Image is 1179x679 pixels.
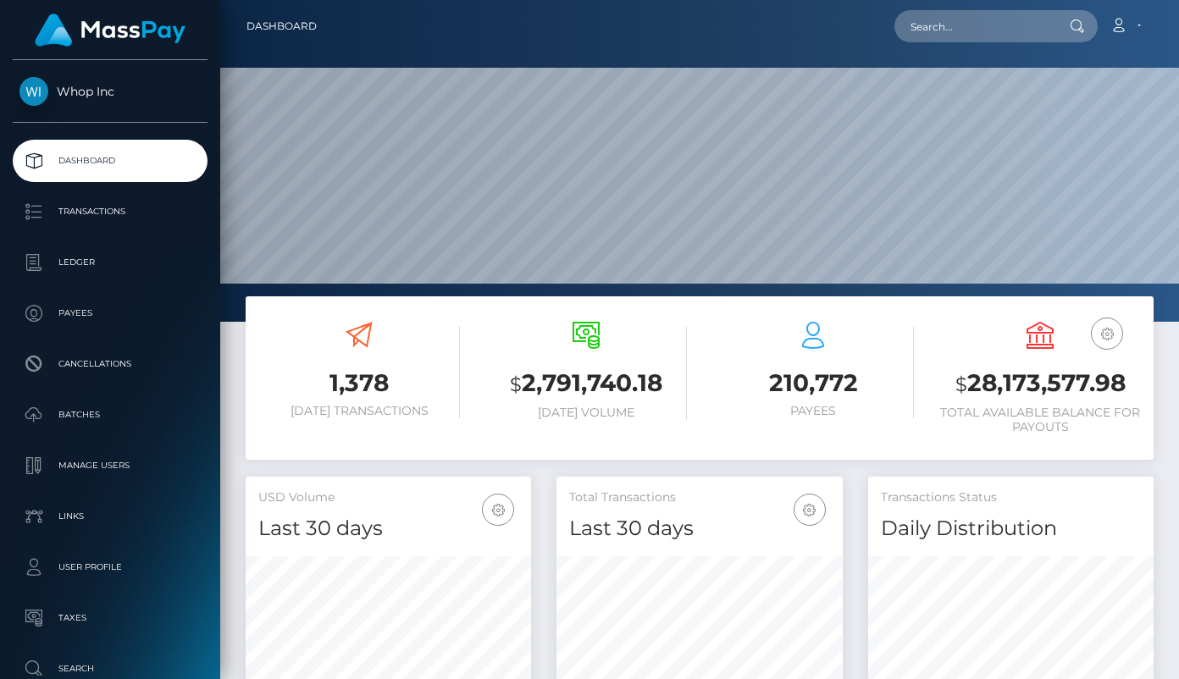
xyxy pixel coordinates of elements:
[19,453,201,478] p: Manage Users
[19,504,201,529] p: Links
[246,8,317,44] a: Dashboard
[881,489,1141,506] h5: Transactions Status
[13,597,208,639] a: Taxes
[712,404,914,418] h6: Payees
[19,250,201,275] p: Ledger
[13,444,208,487] a: Manage Users
[485,406,687,420] h6: [DATE] Volume
[19,301,201,326] p: Payees
[881,514,1141,544] h4: Daily Distribution
[13,394,208,436] a: Batches
[894,10,1054,42] input: Search...
[13,292,208,334] a: Payees
[19,77,48,106] img: Whop Inc
[569,514,829,544] h4: Last 30 days
[13,190,208,233] a: Transactions
[13,495,208,538] a: Links
[258,367,460,400] h3: 1,378
[35,14,185,47] img: MassPay Logo
[19,199,201,224] p: Transactions
[19,402,201,428] p: Batches
[510,373,522,396] small: $
[485,367,687,401] h3: 2,791,740.18
[19,555,201,580] p: User Profile
[13,84,208,99] span: Whop Inc
[13,140,208,182] a: Dashboard
[712,367,914,400] h3: 210,772
[258,404,460,418] h6: [DATE] Transactions
[19,605,201,631] p: Taxes
[569,489,829,506] h5: Total Transactions
[19,351,201,377] p: Cancellations
[258,489,518,506] h5: USD Volume
[939,367,1141,401] h3: 28,173,577.98
[13,343,208,385] a: Cancellations
[955,373,967,396] small: $
[939,406,1141,434] h6: Total Available Balance for Payouts
[19,148,201,174] p: Dashboard
[13,546,208,588] a: User Profile
[13,241,208,284] a: Ledger
[258,514,518,544] h4: Last 30 days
